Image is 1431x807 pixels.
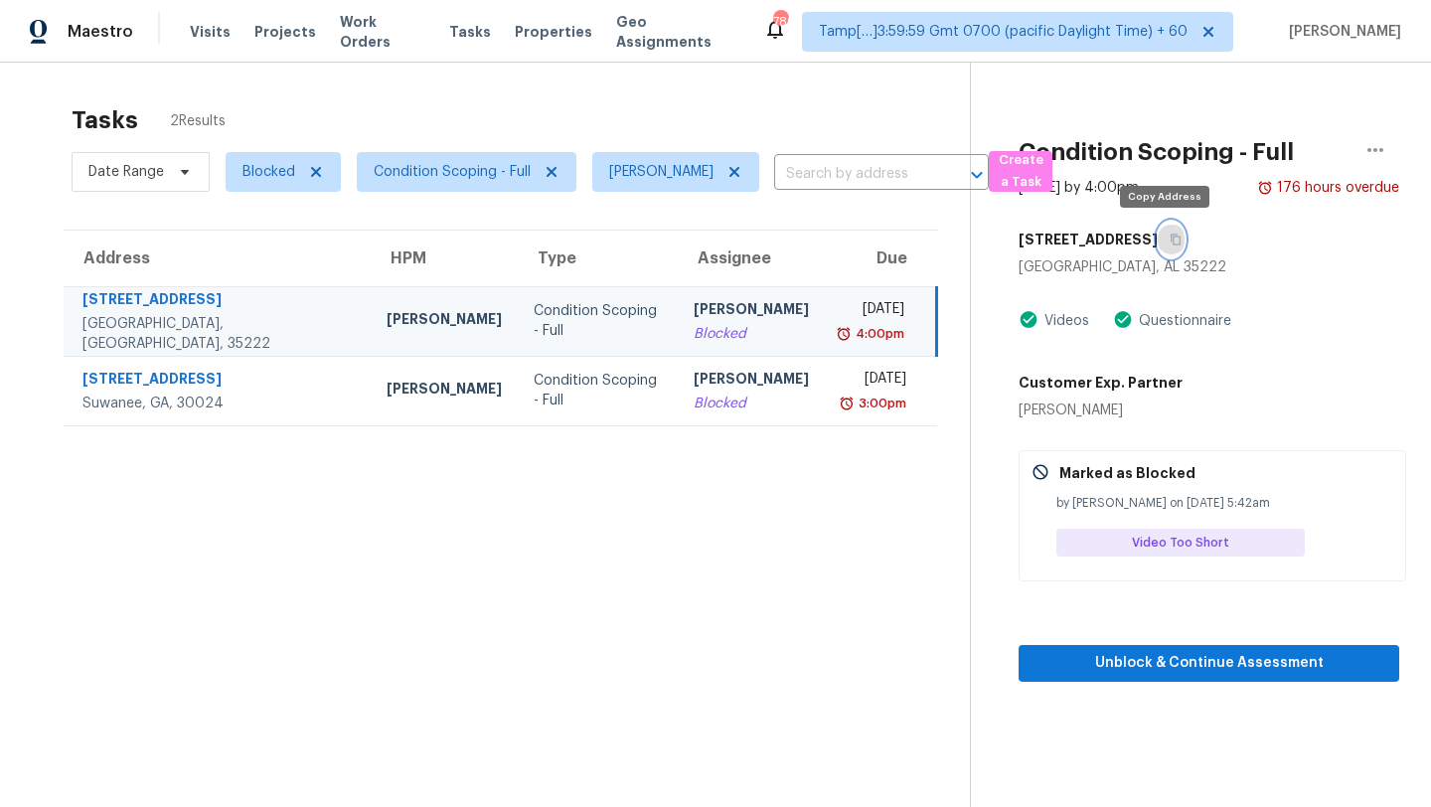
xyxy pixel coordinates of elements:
[694,394,809,413] div: Blocked
[609,162,714,182] span: [PERSON_NAME]
[72,110,138,130] h2: Tasks
[242,162,295,182] span: Blocked
[1133,311,1231,331] div: Questionnaire
[88,162,164,182] span: Date Range
[1019,257,1399,277] div: [GEOGRAPHIC_DATA], AL 35222
[534,301,662,341] div: Condition Scoping - Full
[387,309,502,334] div: [PERSON_NAME]
[1019,142,1294,162] h2: Condition Scoping - Full
[1281,22,1401,42] span: [PERSON_NAME]
[1059,463,1195,483] p: Marked as Blocked
[825,231,936,286] th: Due
[852,324,904,344] div: 4:00pm
[839,394,855,413] img: Overdue Alarm Icon
[678,231,825,286] th: Assignee
[1019,645,1399,682] button: Unblock & Continue Assessment
[694,324,809,344] div: Blocked
[449,25,491,39] span: Tasks
[515,22,592,42] span: Properties
[82,289,355,314] div: [STREET_ADDRESS]
[534,371,662,410] div: Condition Scoping - Full
[841,299,904,324] div: [DATE]
[1113,309,1133,330] img: Artifact Present Icon
[1019,230,1158,249] h5: [STREET_ADDRESS]
[82,394,355,413] div: Suwanee, GA, 30024
[68,22,133,42] span: Maestro
[190,22,231,42] span: Visits
[1019,309,1038,330] img: Artifact Present Icon
[694,299,809,324] div: [PERSON_NAME]
[340,12,425,52] span: Work Orders
[999,149,1042,195] span: Create a Task
[1019,373,1183,393] h5: Customer Exp. Partner
[1019,178,1139,198] div: [DATE] by 4:00pm
[371,231,518,286] th: HPM
[694,369,809,394] div: [PERSON_NAME]
[1032,463,1049,481] img: Gray Cancel Icon
[1034,651,1383,676] span: Unblock & Continue Assessment
[82,369,355,394] div: [STREET_ADDRESS]
[1132,533,1237,553] span: Video Too Short
[82,314,355,354] div: [GEOGRAPHIC_DATA], [GEOGRAPHIC_DATA], 35222
[387,379,502,403] div: [PERSON_NAME]
[773,12,787,32] div: 780
[836,324,852,344] img: Overdue Alarm Icon
[819,22,1188,42] span: Tamp[…]3:59:59 Gmt 0700 (pacific Daylight Time) + 60
[254,22,316,42] span: Projects
[1257,178,1273,198] img: Overdue Alarm Icon
[64,231,371,286] th: Address
[841,369,905,394] div: [DATE]
[989,151,1052,192] button: Create a Task
[518,231,678,286] th: Type
[774,159,933,190] input: Search by address
[1273,178,1399,198] div: 176 hours overdue
[1056,493,1393,513] div: by [PERSON_NAME] on [DATE] 5:42am
[1019,401,1183,420] div: [PERSON_NAME]
[616,12,739,52] span: Geo Assignments
[855,394,906,413] div: 3:00pm
[170,111,226,131] span: 2 Results
[1038,311,1089,331] div: Videos
[963,161,991,189] button: Open
[374,162,531,182] span: Condition Scoping - Full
